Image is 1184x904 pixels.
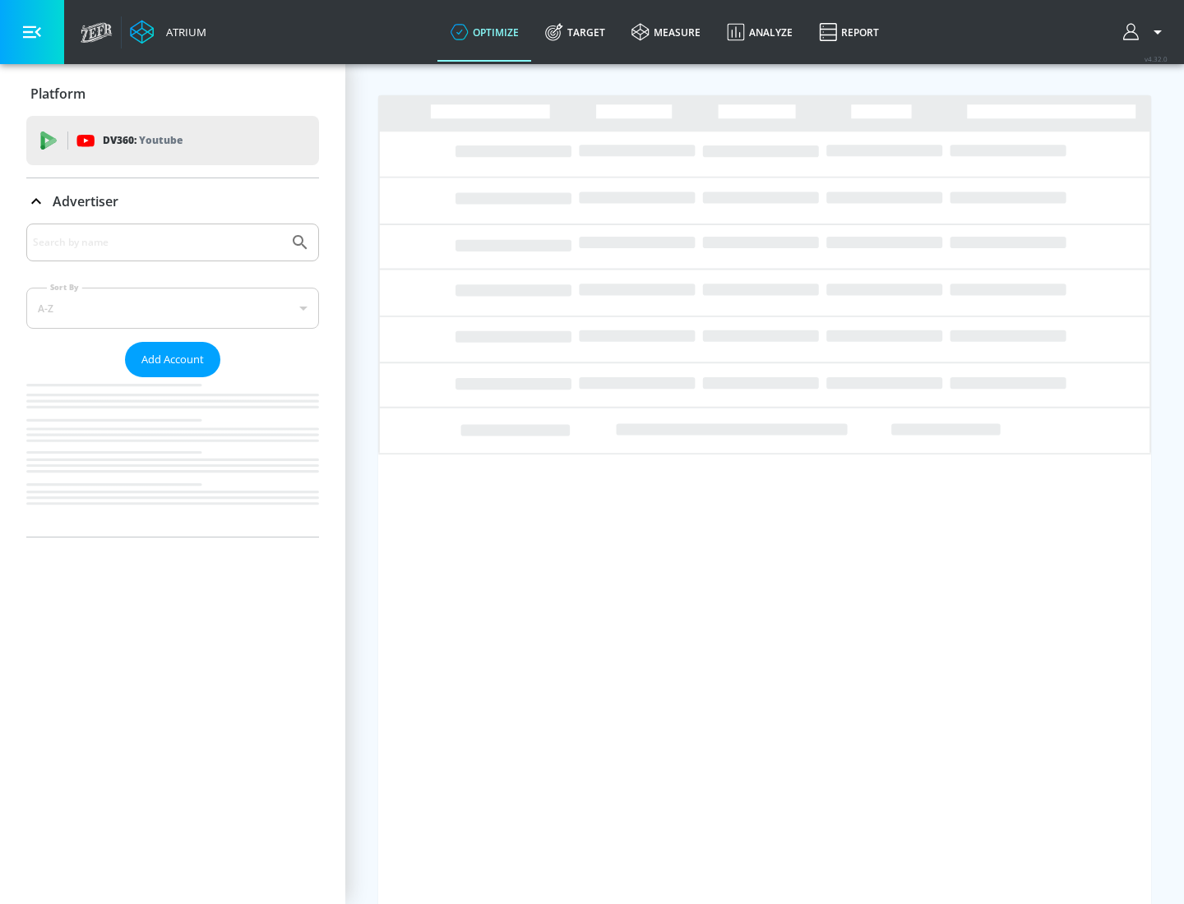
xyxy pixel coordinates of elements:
button: Add Account [125,342,220,377]
p: DV360: [103,131,183,150]
p: Platform [30,85,86,103]
div: Advertiser [26,178,319,224]
a: Analyze [714,2,806,62]
a: Target [532,2,618,62]
span: Add Account [141,350,204,369]
div: Advertiser [26,224,319,537]
p: Advertiser [53,192,118,210]
p: Youtube [139,131,183,149]
span: v 4.32.0 [1145,54,1168,63]
div: Platform [26,71,319,117]
div: Atrium [160,25,206,39]
div: A-Z [26,288,319,329]
nav: list of Advertiser [26,377,319,537]
input: Search by name [33,232,282,253]
a: measure [618,2,714,62]
a: Atrium [130,20,206,44]
a: Report [806,2,892,62]
div: DV360: Youtube [26,116,319,165]
a: optimize [437,2,532,62]
label: Sort By [47,282,82,293]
